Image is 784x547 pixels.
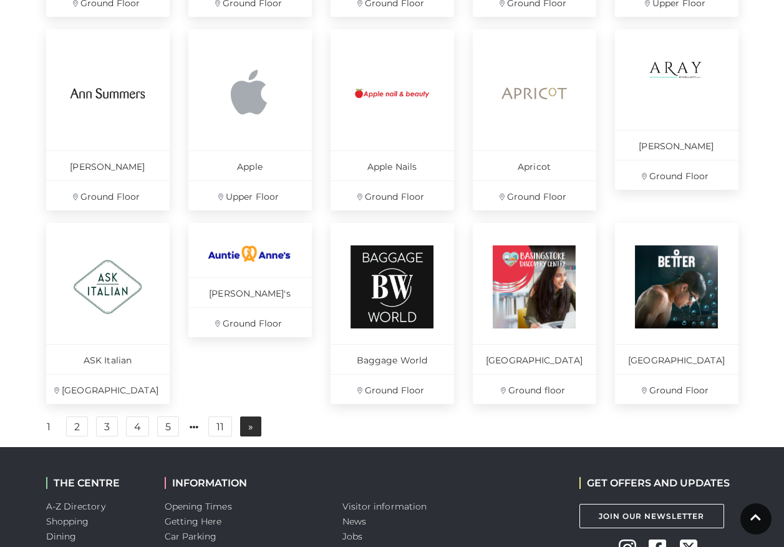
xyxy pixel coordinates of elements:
a: Shopping [46,516,89,527]
p: Apple [188,150,312,180]
p: [PERSON_NAME] [46,150,170,180]
p: Apricot [473,150,596,180]
a: [GEOGRAPHIC_DATA] Ground Floor [615,223,738,404]
a: Apple Nails Ground Floor [331,29,454,210]
p: [GEOGRAPHIC_DATA] [473,344,596,374]
p: Ground Floor [615,374,738,404]
a: [PERSON_NAME] Ground Floor [46,29,170,210]
a: 3 [96,416,118,436]
a: Apricot Ground Floor [473,29,596,210]
a: 11 [208,416,232,436]
p: [GEOGRAPHIC_DATA] [615,344,738,374]
p: [PERSON_NAME] [615,130,738,160]
h2: INFORMATION [165,477,324,489]
p: Ground Floor [615,160,738,190]
p: [GEOGRAPHIC_DATA] [46,374,170,404]
a: Visitor information [342,501,427,512]
a: 1 [39,417,58,437]
p: Ground Floor [188,307,312,337]
a: Join Our Newsletter [579,504,724,528]
a: Opening Times [165,501,232,512]
a: Next [240,416,261,436]
p: ASK Italian [46,344,170,374]
h2: THE CENTRE [46,477,146,489]
a: [PERSON_NAME] Ground Floor [615,29,738,190]
a: ASK Italian [GEOGRAPHIC_DATA] [46,223,170,404]
a: Jobs [342,531,362,542]
a: Car Parking [165,531,217,542]
a: Dining [46,531,77,542]
p: Ground Floor [46,180,170,210]
a: 4 [126,416,149,436]
p: Upper Floor [188,180,312,210]
a: Getting Here [165,516,222,527]
a: Apple Upper Floor [188,29,312,210]
a: [GEOGRAPHIC_DATA] Ground floor [473,223,596,404]
a: [PERSON_NAME]'s Ground Floor [188,223,312,337]
p: Ground Floor [473,180,596,210]
a: News [342,516,366,527]
h2: GET OFFERS AND UPDATES [579,477,730,489]
a: A-Z Directory [46,501,105,512]
a: 2 [66,416,88,436]
p: Ground floor [473,374,596,404]
p: Ground Floor [331,180,454,210]
a: 5 [157,416,179,436]
p: Baggage World [331,344,454,374]
p: Apple Nails [331,150,454,180]
p: [PERSON_NAME]'s [188,277,312,307]
p: Ground Floor [331,374,454,404]
a: Baggage World Ground Floor [331,223,454,404]
span: » [248,422,253,431]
